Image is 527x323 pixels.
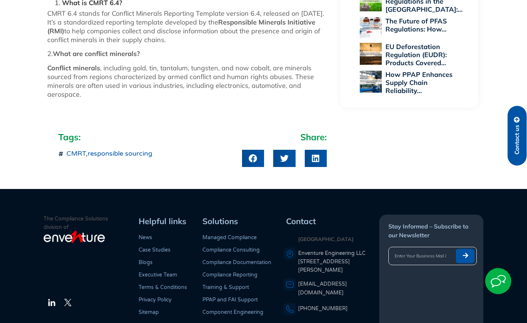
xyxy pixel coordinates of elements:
[65,150,152,158] span: ,
[360,17,382,39] img: The Future of PFAS Regulations: How 2025 Will Reshape Global Supply Chains
[385,42,447,67] a: EU Deforestation Regulation (EUDR): Products Covered…
[139,247,171,253] a: Case Studies
[88,149,152,157] a: responsible sourcing
[139,272,177,278] a: Executive Team
[286,216,316,226] span: Contact
[202,284,249,290] a: Training & Support
[242,131,327,142] h2: Share:
[360,71,382,93] img: How PPAP Enhances Supply Chain Reliability Across Global Industries
[202,309,263,315] a: Component Engineering
[298,249,378,275] a: Enventure Engineering LLC[STREET_ADDRESS][PERSON_NAME]
[53,49,140,58] strong: What are conflict minerals?
[202,216,238,226] span: Solutions
[202,297,258,303] a: PPAP and FAI Support
[139,284,187,290] a: Terms & Conditions
[47,9,333,44] p: CMRT 6.4 stands for Conflict Minerals Reporting Template version 6.4, released on [DATE]. It’s a ...
[242,150,264,167] div: Share on facebook
[298,236,354,242] strong: [GEOGRAPHIC_DATA]
[283,303,296,316] img: A phone icon representing a telephone number
[47,64,100,72] strong: Conflict minerals
[58,131,235,142] h2: Tags:
[283,278,296,291] img: An envelope representing an email
[514,125,520,155] span: Contact us
[47,64,333,99] p: , including gold, tin, tantalum, tungsten, and now cobalt, are minerals sourced from regions char...
[298,305,348,312] a: [PHONE_NUMBER]
[44,215,136,231] p: The Compliance Solutions division of
[283,248,296,260] img: A pin icon representing a location
[47,18,315,35] strong: Responsible Minerals Initiative (RMI)
[139,216,186,226] span: Helpful links
[139,259,153,266] a: Blogs
[202,247,260,253] a: Compliance Consulting
[389,249,452,263] input: Enter Your Business Mail ID
[66,149,86,157] a: CMRT
[385,17,447,33] a: The Future of PFAS Regulations: How…
[139,297,172,303] a: Privacy Policy
[485,268,511,294] img: Start Chat
[305,150,327,167] div: Share on linkedin
[139,309,159,315] a: Sitemap
[385,70,453,95] a: How PPAP Enhances Supply Chain Reliability…
[202,234,257,241] a: Managed Compliance
[508,106,527,166] a: Contact us
[47,298,56,307] img: The LinkedIn Logo
[64,299,72,306] img: The Twitter Logo
[360,43,382,65] img: EU Deforestation Regulation (EUDR): Products Covered and Compliance Essentials
[44,230,105,244] img: enventure-light-logo_s
[298,281,347,296] a: [EMAIL_ADDRESS][DOMAIN_NAME]
[388,223,468,239] span: Stay Informed – Subscribe to our Newsletter
[139,234,152,241] a: News
[202,259,271,266] a: Compliance Documentation
[273,150,295,167] div: Share on twitter
[202,272,257,278] a: Compliance Reporting
[47,49,333,58] p: 2.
